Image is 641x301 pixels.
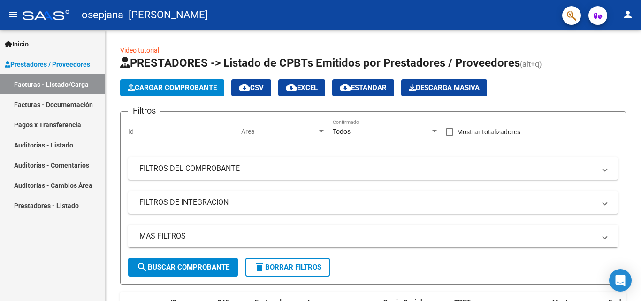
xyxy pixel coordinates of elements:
[123,5,208,25] span: - [PERSON_NAME]
[8,9,19,20] mat-icon: menu
[5,39,29,49] span: Inicio
[128,157,618,180] mat-expansion-panel-header: FILTROS DEL COMPROBANTE
[245,258,330,277] button: Borrar Filtros
[128,84,217,92] span: Cargar Comprobante
[137,262,148,273] mat-icon: search
[139,197,595,208] mat-panel-title: FILTROS DE INTEGRACION
[609,269,632,292] div: Open Intercom Messenger
[139,231,595,241] mat-panel-title: MAS FILTROS
[231,79,271,96] button: CSV
[137,263,229,271] span: Buscar Comprobante
[254,263,321,271] span: Borrar Filtros
[239,84,264,92] span: CSV
[254,262,265,273] mat-icon: delete
[239,82,250,93] mat-icon: cloud_download
[622,9,633,20] mat-icon: person
[74,5,123,25] span: - osepjana
[139,163,595,174] mat-panel-title: FILTROS DEL COMPROBANTE
[457,126,520,138] span: Mostrar totalizadores
[128,258,238,277] button: Buscar Comprobante
[120,46,159,54] a: Video tutorial
[286,82,297,93] mat-icon: cloud_download
[332,79,394,96] button: Estandar
[340,82,351,93] mat-icon: cloud_download
[333,128,351,135] span: Todos
[128,104,160,117] h3: Filtros
[5,59,90,69] span: Prestadores / Proveedores
[128,225,618,247] mat-expansion-panel-header: MAS FILTROS
[241,128,317,136] span: Area
[120,79,224,96] button: Cargar Comprobante
[340,84,387,92] span: Estandar
[128,191,618,214] mat-expansion-panel-header: FILTROS DE INTEGRACION
[401,79,487,96] app-download-masive: Descarga masiva de comprobantes (adjuntos)
[401,79,487,96] button: Descarga Masiva
[286,84,318,92] span: EXCEL
[520,60,542,69] span: (alt+q)
[120,56,520,69] span: PRESTADORES -> Listado de CPBTs Emitidos por Prestadores / Proveedores
[409,84,480,92] span: Descarga Masiva
[278,79,325,96] button: EXCEL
